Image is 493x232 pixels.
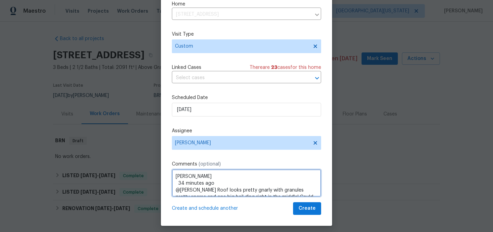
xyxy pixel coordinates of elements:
span: 23 [271,65,277,70]
span: Linked Cases [172,64,201,71]
button: Open [312,73,322,83]
button: Create [293,202,321,215]
label: Home [172,1,321,8]
span: Create [299,204,316,213]
span: Custom [175,43,308,50]
input: Enter in an address [172,9,311,20]
span: (optional) [199,162,221,167]
label: Assignee [172,127,321,134]
span: Create and schedule another [172,205,238,212]
input: M/D/YYYY [172,103,321,117]
label: Visit Type [172,31,321,38]
input: Select cases [172,73,302,83]
label: Comments [172,161,321,168]
span: There are case s for this home [250,64,321,71]
textarea: [PERSON_NAME] 34 minutes ago @[PERSON_NAME] Roof looks pretty gnarly with granules pretty sparse ... [172,169,321,197]
span: [PERSON_NAME] [175,140,309,146]
label: Scheduled Date [172,94,321,101]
